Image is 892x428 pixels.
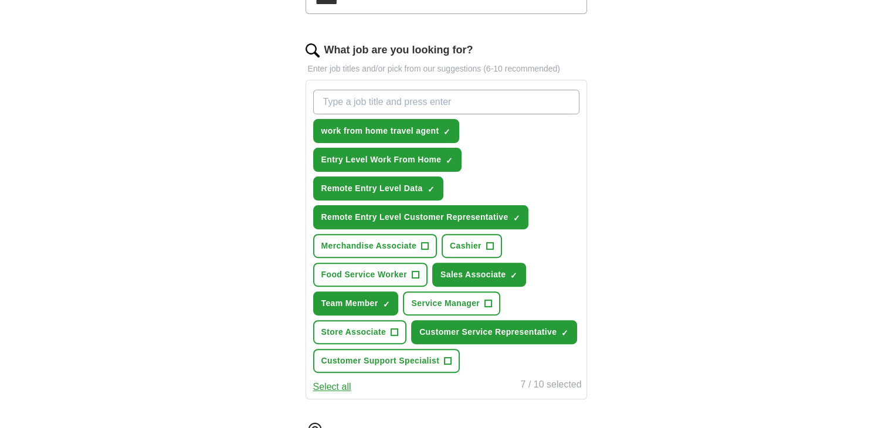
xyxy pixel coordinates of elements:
button: Entry Level Work From Home✓ [313,148,462,172]
span: ✓ [510,271,517,280]
span: Team Member [321,297,378,310]
span: Customer Service Representative [419,326,557,338]
span: Cashier [450,240,481,252]
button: Customer Service Representative✓ [411,320,577,344]
span: ✓ [382,300,389,309]
button: Customer Support Specialist [313,349,460,373]
button: Service Manager [403,291,500,315]
span: ✓ [561,328,568,338]
button: Cashier [442,234,502,258]
button: Remote Entry Level Customer Representative✓ [313,205,529,229]
button: Team Member✓ [313,291,399,315]
button: Merchandise Associate [313,234,437,258]
span: Remote Entry Level Data [321,182,423,195]
span: ✓ [513,213,520,223]
span: Remote Entry Level Customer Representative [321,211,508,223]
button: Sales Associate✓ [432,263,526,287]
input: Type a job title and press enter [313,90,579,114]
img: search.png [306,43,320,57]
span: ✓ [428,185,435,194]
p: Enter job titles and/or pick from our suggestions (6-10 recommended) [306,63,587,75]
button: Food Service Worker [313,263,428,287]
span: Store Associate [321,326,386,338]
div: 7 / 10 selected [520,378,581,394]
span: work from home travel agent [321,125,439,137]
span: Sales Associate [440,269,506,281]
span: ✓ [443,127,450,137]
span: Entry Level Work From Home [321,154,442,166]
span: Merchandise Associate [321,240,416,252]
label: What job are you looking for? [324,42,473,58]
button: Select all [313,380,351,394]
button: Remote Entry Level Data✓ [313,176,443,201]
button: work from home travel agent✓ [313,119,460,143]
button: Store Associate [313,320,407,344]
span: Service Manager [411,297,480,310]
span: ✓ [446,156,453,165]
span: Food Service Worker [321,269,407,281]
span: Customer Support Specialist [321,355,440,367]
